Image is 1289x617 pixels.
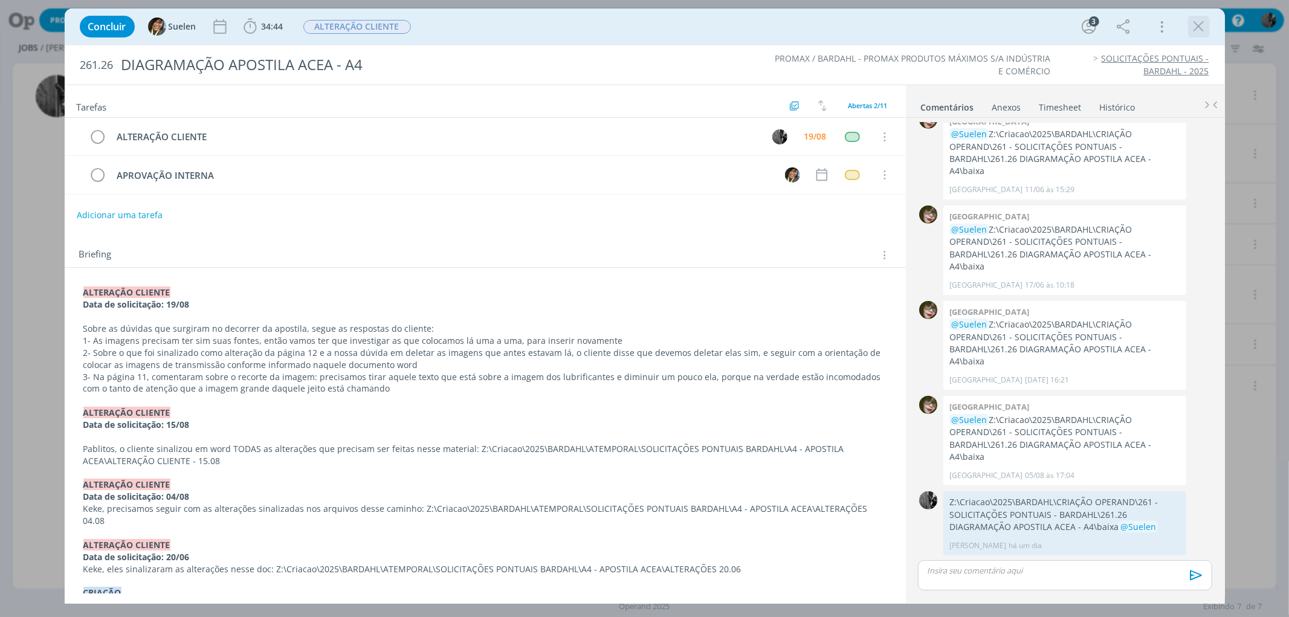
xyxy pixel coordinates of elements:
[112,129,761,144] div: ALTERAÇÃO CLIENTE
[116,50,734,80] div: DIAGRAMAÇÃO APOSTILA ACEA - A4
[818,100,827,111] img: arrow-down-up.svg
[83,371,887,395] p: 3- Na página 11, comentaram sobre o recorte da imagem: precisamos tirar aquele texto que está sob...
[1102,53,1209,76] a: SOLICITAÇÕES PONTUAIS - BARDAHL - 2025
[1025,470,1074,481] span: 05/08 às 17:04
[951,318,987,330] span: @Suelen
[80,16,135,37] button: Concluir
[83,286,170,298] strong: ALTERAÇÃO CLIENTE
[949,470,1022,481] p: [GEOGRAPHIC_DATA]
[775,53,1051,76] a: PROMAX / BARDAHL - PROMAX PRODUTOS MÁXIMOS S/A INDÚSTRIA E COMÉRCIO
[919,205,937,224] img: K
[83,503,887,527] p: Keke, precisamos seguir com as alterações sinalizadas nos arquivos desse caminho: Z:\Criacao\2025...
[262,21,283,32] span: 34:44
[76,204,163,226] button: Adicionar uma tarefa
[949,496,1180,533] p: Z:\Criacao\2025\BARDAHL\CRIAÇÃO OPERAND\261 - SOLICITAÇÕES PONTUAIS - BARDAHL\261.26 DIAGRAMAÇÃO ...
[1079,17,1099,36] button: 3
[784,166,802,184] button: S
[1120,521,1156,532] span: @Suelen
[83,419,190,430] strong: Data de solicitação: 15/08
[83,347,887,371] p: 2- Sobre o que foi sinalizado como alteração da página 12 e a nossa dúvida em deletar as imagens ...
[83,491,190,502] strong: Data de solicitação: 04/08
[949,401,1029,412] b: [GEOGRAPHIC_DATA]
[771,128,789,146] button: P
[949,280,1022,291] p: [GEOGRAPHIC_DATA]
[1039,96,1082,114] a: Timesheet
[241,17,286,36] button: 34:44
[949,128,1180,178] p: Z:\Criacao\2025\BARDAHL\CRIAÇÃO OPERAND\261 - SOLICITAÇÕES PONTUAIS - BARDAHL\261.26 DIAGRAMAÇÃO ...
[949,306,1029,317] b: [GEOGRAPHIC_DATA]
[772,129,787,144] img: P
[77,99,107,113] span: Tarefas
[148,18,166,36] img: S
[949,211,1029,222] b: [GEOGRAPHIC_DATA]
[1025,375,1069,386] span: [DATE] 16:21
[949,184,1022,195] p: [GEOGRAPHIC_DATA]
[303,19,412,34] button: ALTERAÇÃO CLIENTE
[83,407,170,418] strong: ALTERAÇÃO CLIENTE
[83,323,887,335] p: Sobre as dúvidas que surgiram no decorrer da apostila, segue as respostas do cliente:
[992,102,1021,114] div: Anexos
[848,101,888,110] span: Abertas 2/11
[169,22,196,31] span: Suelen
[83,587,121,598] strong: CRIAÇÃO
[951,414,987,425] span: @Suelen
[919,491,937,509] img: P
[949,414,1180,464] p: Z:\Criacao\2025\BARDAHL\CRIAÇÃO OPERAND\261 - SOLICITAÇÕES PONTUAIS - BARDAHL\261.26 DIAGRAMAÇÃO ...
[951,224,987,235] span: @Suelen
[920,96,975,114] a: Comentários
[303,20,411,34] span: ALTERAÇÃO CLIENTE
[949,318,1180,368] p: Z:\Criacao\2025\BARDAHL\CRIAÇÃO OPERAND\261 - SOLICITAÇÕES PONTUAIS - BARDAHL\261.26 DIAGRAMAÇÃO ...
[83,551,190,563] strong: Data de solicitação: 20/06
[112,168,774,183] div: APROVAÇÃO INTERNA
[949,224,1180,273] p: Z:\Criacao\2025\BARDAHL\CRIAÇÃO OPERAND\261 - SOLICITAÇÕES PONTUAIS - BARDAHL\261.26 DIAGRAMAÇÃO ...
[785,167,800,183] img: S
[949,375,1022,386] p: [GEOGRAPHIC_DATA]
[1025,184,1074,195] span: 11/06 às 15:29
[80,59,114,72] span: 261.26
[148,18,196,36] button: SSuelen
[83,479,170,490] strong: ALTERAÇÃO CLIENTE
[83,443,887,467] p: Pablitos, o cliente sinalizou em word TODAS as alterações que precisam ser feitas nesse material:...
[65,8,1225,604] div: dialog
[919,301,937,319] img: K
[83,299,190,310] strong: Data de solicitação: 19/08
[951,128,987,140] span: @Suelen
[1089,16,1099,27] div: 3
[79,247,112,263] span: Briefing
[804,132,827,141] div: 19/08
[1099,96,1136,114] a: Histórico
[949,540,1006,551] p: [PERSON_NAME]
[88,22,126,31] span: Concluir
[1025,280,1074,291] span: 17/06 às 10:18
[83,335,887,347] p: 1- As imagens precisam ter sim suas fontes, então vamos ter que investigar as que colocamos lá um...
[919,396,937,414] img: K
[83,563,887,575] p: Keke, eles sinalizaram as alterações nesse doc: Z:\Criacao\2025\BARDAHL\ATEMPORAL\SOLICITAÇÕES PO...
[1009,540,1042,551] span: há um dia
[83,539,170,551] strong: ALTERAÇÃO CLIENTE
